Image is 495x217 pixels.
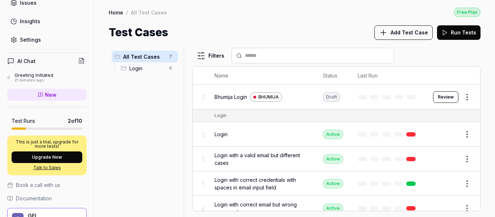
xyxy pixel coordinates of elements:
[123,53,165,60] span: All Test Cases
[215,93,247,101] span: Bhumija Login
[118,62,178,74] div: Drag to reorderLogin6
[192,49,229,63] button: Filters
[193,147,480,171] tr: Login with a valid email but different casesActive
[109,24,168,41] h1: Test Cases
[323,130,343,139] div: Active
[129,64,165,72] span: Login
[374,25,433,40] button: Add Test Case
[166,52,175,61] span: 7
[7,72,87,83] a: Greeting Initiated21 minutes ago
[12,151,82,163] button: Upgrade Now
[12,118,35,124] h5: Test Runs
[437,25,481,40] button: Run Tests
[14,78,53,83] div: 21 minutes ago
[7,195,87,202] a: Documentation
[258,94,279,100] span: BHUMIJA
[215,112,226,119] div: Login
[20,36,41,43] div: Settings
[316,67,350,85] th: Status
[16,181,60,189] span: Book a call with us
[17,57,36,65] h4: AI Chat
[215,130,228,138] span: Login
[215,151,308,167] span: Login with a valid email but different cases
[323,179,343,188] div: Active
[7,33,87,47] a: Settings
[215,176,308,191] span: Login with correct credentials with spaces in email input field
[454,8,481,17] div: Free Plan
[323,204,343,213] div: Active
[7,14,87,28] a: Insights
[193,171,480,196] tr: Login with correct credentials with spaces in email input fieldActive
[454,7,481,17] button: Free Plan
[193,122,480,147] tr: LoginActive
[14,72,53,78] div: Greeting Initiated
[207,67,316,85] th: Name
[131,9,167,16] div: All Test Cases
[7,89,87,101] a: New
[12,140,82,149] p: This is just a trial, upgrade for more tests!
[166,64,175,72] span: 6
[126,9,128,16] div: /
[193,85,480,109] tr: Bhumija LoginBHUMIJADraftReview
[323,92,340,102] div: Draft
[350,67,426,85] th: Last Run
[109,9,123,16] a: Home
[12,164,82,171] a: Talk to Sales
[45,91,57,99] span: New
[68,117,82,125] span: 2 of 10
[323,154,343,164] div: Active
[215,201,308,216] span: Login with correct email but wrong password
[16,195,52,202] span: Documentation
[7,181,87,189] a: Book a call with us
[433,91,458,103] button: Review
[391,29,428,36] span: Add Test Case
[250,92,282,102] a: BHUMIJA
[20,17,40,25] div: Insights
